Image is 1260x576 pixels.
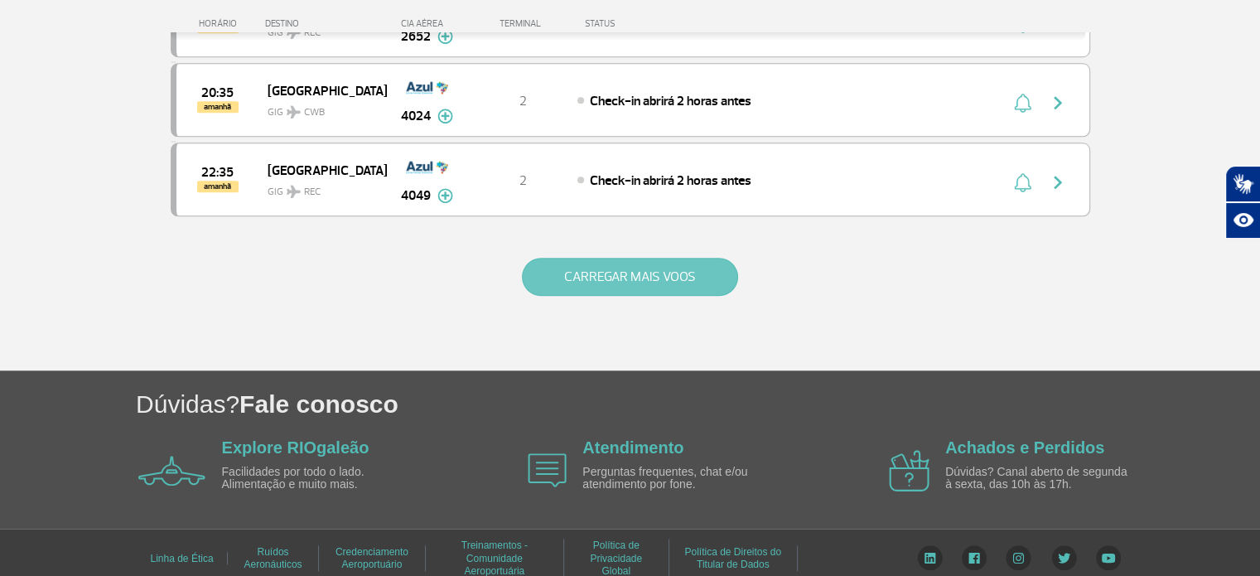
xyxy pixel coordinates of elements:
[1225,166,1260,202] button: Abrir tradutor de língua de sinais.
[1014,172,1031,192] img: sino-painel-voo.svg
[945,438,1104,457] a: Achados e Perdidos
[401,106,431,126] span: 4024
[1051,545,1077,570] img: Twitter
[268,176,374,200] span: GIG
[522,258,738,296] button: CARREGAR MAIS VOOS
[222,466,413,491] p: Facilidades por todo o lado. Alimentação e muito mais.
[582,438,683,457] a: Atendimento
[287,185,301,198] img: destiny_airplane.svg
[197,101,239,113] span: amanhã
[287,105,301,119] img: destiny_airplane.svg
[176,18,266,29] div: HORÁRIO
[889,450,929,491] img: airplane icon
[1014,93,1031,113] img: sino-painel-voo.svg
[268,159,374,181] span: [GEOGRAPHIC_DATA]
[590,172,751,189] span: Check-in abrirá 2 horas antes
[268,80,374,101] span: [GEOGRAPHIC_DATA]
[136,387,1260,421] h1: Dúvidas?
[265,18,386,29] div: DESTINO
[244,540,302,576] a: Ruídos Aeronáuticos
[201,87,234,99] span: 2025-09-25 20:35:00
[962,545,987,570] img: Facebook
[222,438,369,457] a: Explore RIOgaleão
[150,547,213,570] a: Linha de Ética
[1048,93,1068,113] img: seta-direita-painel-voo.svg
[336,540,408,576] a: Credenciamento Aeroportuário
[577,18,712,29] div: STATUS
[304,105,325,120] span: CWB
[582,466,773,491] p: Perguntas frequentes, chat e/ou atendimento por fone.
[304,185,321,200] span: REC
[1006,545,1031,570] img: Instagram
[1096,545,1121,570] img: YouTube
[1225,202,1260,239] button: Abrir recursos assistivos.
[239,390,398,418] span: Fale conosco
[401,186,431,206] span: 4049
[1225,166,1260,239] div: Plugin de acessibilidade da Hand Talk.
[684,540,781,576] a: Política de Direitos do Titular de Dados
[197,181,239,192] span: amanhã
[386,18,469,29] div: CIA AÉREA
[917,545,943,570] img: LinkedIn
[528,453,567,487] img: airplane icon
[590,93,751,109] span: Check-in abrirá 2 horas antes
[1048,172,1068,192] img: seta-direita-painel-voo.svg
[519,172,527,189] span: 2
[437,188,453,203] img: mais-info-painel-voo.svg
[945,466,1136,491] p: Dúvidas? Canal aberto de segunda à sexta, das 10h às 17h.
[437,109,453,123] img: mais-info-painel-voo.svg
[138,456,205,486] img: airplane icon
[469,18,577,29] div: TERMINAL
[201,167,234,178] span: 2025-09-25 22:35:00
[519,93,527,109] span: 2
[268,96,374,120] span: GIG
